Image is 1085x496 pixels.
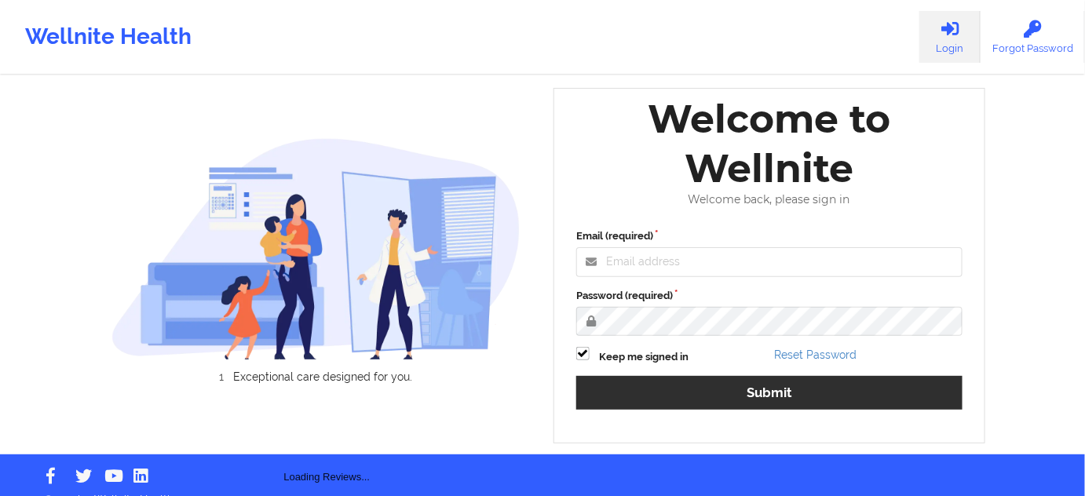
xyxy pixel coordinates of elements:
[565,94,974,193] div: Welcome to Wellnite
[111,137,521,359] img: wellnite-auth-hero_200.c722682e.png
[775,348,857,361] a: Reset Password
[125,370,521,383] li: Exceptional care designed for you.
[576,247,963,277] input: Email address
[576,228,963,244] label: Email (required)
[599,349,689,365] label: Keep me signed in
[981,11,1085,63] a: Forgot Password
[576,376,963,410] button: Submit
[111,410,543,485] div: Loading Reviews...
[565,193,974,206] div: Welcome back, please sign in
[576,288,963,304] label: Password (required)
[919,11,981,63] a: Login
